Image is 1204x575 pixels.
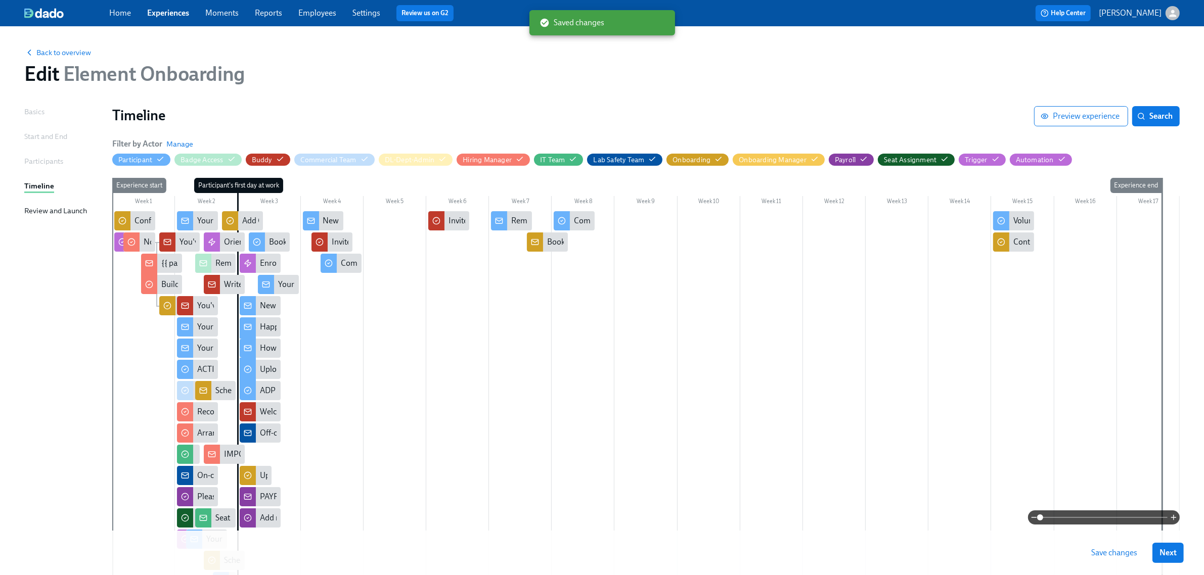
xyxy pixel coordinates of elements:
[24,47,91,58] span: Back to overview
[554,211,595,230] div: Complete your WEEK 5 Onboarding Survey in ADP
[144,236,308,248] div: Nominate a Buddy for {{ participant.fullName }}
[449,215,589,226] div: Invite {{ participant.fullName }} for lunch
[118,155,152,165] div: Hide Participant
[673,155,710,165] div: Hide Onboarding
[24,131,67,142] div: Start and End
[177,296,218,315] div: You've been nominated to be an Orientation Buddy for {{ participant.fullName }}
[255,8,282,18] a: Reports
[1099,8,1162,19] p: [PERSON_NAME]
[204,445,245,464] div: IMPORTANT: How to Setup your New Hires Laptop
[215,385,423,396] div: Schedule role-specific trainings for {{ participant.fullName }}
[177,402,218,421] div: Recommend people for {{ participant.fullName }} to meet
[614,196,677,209] div: Week 9
[186,530,227,549] div: Your Element Laptop Shipping Details
[260,470,539,481] div: Upload Referral bonus info for {{ participant.startDate | MMMM Do }} new joiners
[112,196,175,209] div: Week 1
[195,254,236,273] div: Reminder to create New Hire badges for {{ participant.startDate | MMMM Do }}
[1110,178,1162,193] div: Experience end
[197,300,472,311] div: You've been nominated to be an Orientation Buddy for {{ participant.fullName }}
[141,254,182,273] div: {{ participant.fullName }}'s first day is quickly approaching!
[332,236,474,248] div: Invite {{ participant.fullName }} for coffee
[24,62,245,86] h1: Edit
[222,211,263,230] div: Add Cell/Internet Reimbursement to ADP for {{ participant.fullName }}
[258,275,299,294] div: Your Orientation Day is next week!
[341,258,513,269] div: Complete your WEEK 1 Onboarding Survey in ADP
[1084,543,1144,563] button: Save changes
[114,211,155,230] div: Confirm If Polo Is Needed
[379,154,453,166] button: DL-Dept-Admin
[175,196,238,209] div: Week 2
[1036,5,1091,21] button: Help Center
[197,427,479,439] div: Arrange job-specific trainings and regular check-ins with {{ participant.fullName }}
[112,138,162,150] h6: Filter by Actor
[352,8,380,18] a: Settings
[159,232,200,252] div: You've been nominated to be an Orientation Buddy for {{ participant.fullName }}
[260,427,410,439] div: Off-cycle hires for orientation day next week
[177,339,218,358] div: Your first day at Element is quickly approaching
[323,215,533,226] div: New Hire Orientation & Benefits Sessions are on Confluence!
[428,211,469,230] div: Invite {{ participant.fullName }} for lunch
[1091,548,1137,558] span: Save changes
[246,154,290,166] button: Buddy
[197,470,474,481] div: On-cycle hires for orientation day on {{ participant.startDate | dddd MMMM Do }}
[928,196,991,209] div: Week 14
[463,155,512,165] div: Hide Hiring Manager
[321,254,362,273] div: Complete your WEEK 1 Onboarding Survey in ADP
[534,154,583,166] button: IT Team
[195,381,236,400] div: Schedule role-specific trainings for {{ participant.fullName }}
[194,178,283,193] div: Participant's first day at work
[240,423,281,443] div: Off-cycle hires for orientation day next week
[112,178,166,193] div: Experience start
[205,8,239,18] a: Moments
[878,154,955,166] button: Seat Assignment
[240,508,281,528] div: Add reimbursements for new hires starting {{ participant.startDate | MMM DD }}
[204,275,245,294] div: Write a welcome card for {{ participant.fullName }}
[803,196,866,209] div: Week 12
[240,381,281,400] div: ADP Time & Attendance Training
[238,196,300,209] div: Week 3
[242,215,485,226] div: Add Cell/Internet Reimbursement to ADP for {{ participant.fullName }}
[252,155,272,165] div: Hide Buddy
[109,8,131,18] a: Home
[24,180,54,191] div: Timeline
[300,155,356,165] div: Hide Commercial Team
[24,8,109,18] a: dado
[527,232,568,252] div: Book Leadership Orientation sessions for {{ participant.startDate | MMMM Do }} cohort
[195,508,236,528] div: Seat Assignment for {{ participant.fullName }}
[204,232,245,252] div: Orientation sessions invites
[197,321,359,332] div: Your first day at Element is quickly approaching
[294,154,375,166] button: Commercial Team
[489,196,552,209] div: Week 7
[835,155,856,165] div: Hide Payroll
[240,339,281,358] div: How to Setup your Element Laptop
[174,154,241,166] button: Badge Access
[112,154,170,166] button: Participant
[959,154,1005,166] button: Trigger
[260,321,314,332] div: Happy first day!
[733,154,825,166] button: Onboarding Manager
[1160,548,1177,558] span: Next
[240,317,281,337] div: Happy first day!
[197,406,395,417] div: Recommend people for {{ participant.fullName }} to meet
[260,385,374,396] div: ADP Time & Attendance Training
[240,402,281,421] div: Welcome {{ participant.fullName }} on their first day
[364,196,426,209] div: Week 5
[24,8,64,18] img: dado
[678,196,740,209] div: Week 10
[993,232,1034,252] div: Contact EE about referral bonus for {{ participant.startDate | MMMM Do }} new joiners
[135,215,224,226] div: Confirm If Polo Is Needed
[1041,8,1086,18] span: Help Center
[426,196,489,209] div: Week 6
[278,279,396,290] div: Your Orientation Day is next week!
[740,196,803,209] div: Week 11
[547,236,847,248] div: Book Leadership Orientation sessions for {{ participant.startDate | MMMM Do }} cohort
[829,154,874,166] button: Payroll
[224,236,319,248] div: Orientation sessions invites
[311,232,352,252] div: Invite {{ participant.fullName }} for coffee
[166,139,193,149] button: Manage
[177,423,218,443] div: Arrange job-specific trainings and regular check-ins with {{ participant.fullName }}
[197,343,359,354] div: Your first day at Element is quickly approaching
[24,106,44,117] div: Basics
[177,360,218,379] div: ACTION ITEM: Wage Theft Notice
